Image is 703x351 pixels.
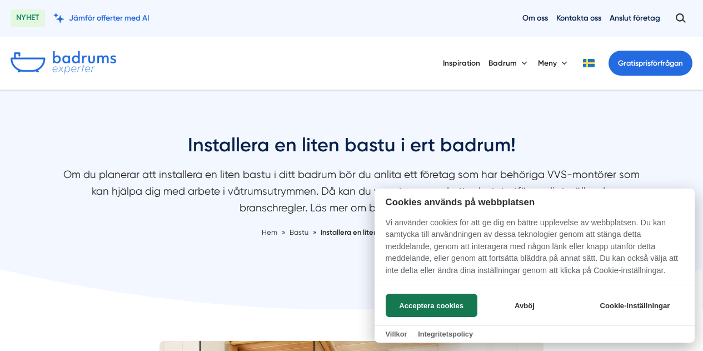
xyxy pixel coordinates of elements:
button: Acceptera cookies [386,294,477,317]
p: Vi använder cookies för att ge dig en bättre upplevelse av webbplatsen. Du kan samtycka till anvä... [375,217,695,285]
a: Integritetspolicy [418,330,473,338]
button: Avböj [480,294,569,317]
h2: Cookies används på webbplatsen [375,197,695,207]
a: Villkor [386,330,407,338]
button: Cookie-inställningar [586,294,684,317]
